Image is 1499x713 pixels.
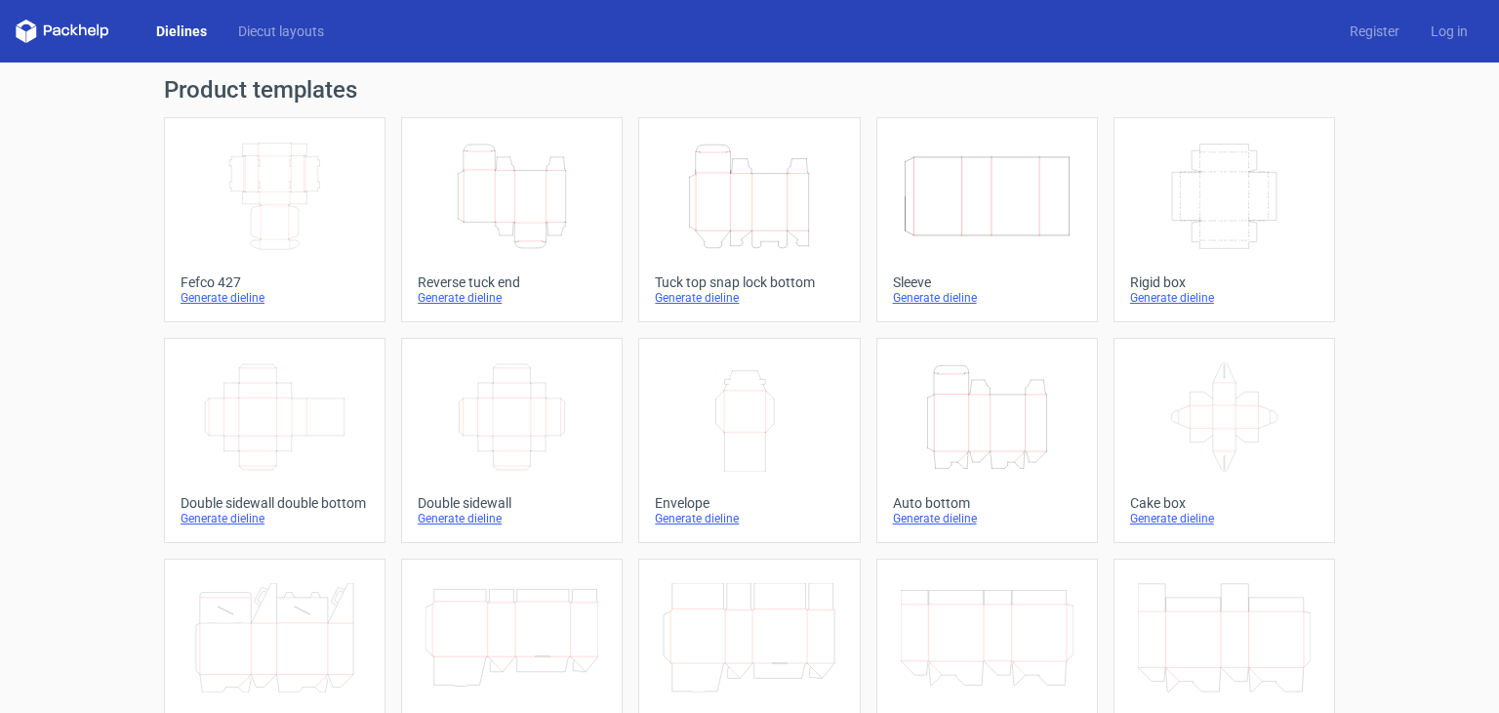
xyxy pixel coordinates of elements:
div: Generate dieline [418,290,606,306]
div: Rigid box [1130,274,1318,290]
div: Generate dieline [655,511,843,526]
div: Double sidewall double bottom [181,495,369,511]
a: Double sidewall double bottomGenerate dieline [164,338,385,543]
a: Log in [1415,21,1483,41]
div: Generate dieline [181,290,369,306]
div: Generate dieline [655,290,843,306]
div: Fefco 427 [181,274,369,290]
div: Generate dieline [893,511,1081,526]
div: Generate dieline [1130,290,1318,306]
a: Fefco 427Generate dieline [164,117,385,322]
a: Cake boxGenerate dieline [1114,338,1335,543]
a: Dielines [141,21,223,41]
div: Generate dieline [893,290,1081,306]
div: Tuck top snap lock bottom [655,274,843,290]
div: Cake box [1130,495,1318,511]
a: SleeveGenerate dieline [876,117,1098,322]
a: Auto bottomGenerate dieline [876,338,1098,543]
a: Diecut layouts [223,21,340,41]
a: Tuck top snap lock bottomGenerate dieline [638,117,860,322]
div: Double sidewall [418,495,606,511]
h1: Product templates [164,78,1335,102]
div: Generate dieline [418,511,606,526]
a: EnvelopeGenerate dieline [638,338,860,543]
div: Sleeve [893,274,1081,290]
a: Reverse tuck endGenerate dieline [401,117,623,322]
a: Rigid boxGenerate dieline [1114,117,1335,322]
div: Generate dieline [1130,511,1318,526]
a: Double sidewallGenerate dieline [401,338,623,543]
a: Register [1334,21,1415,41]
div: Envelope [655,495,843,511]
div: Reverse tuck end [418,274,606,290]
div: Generate dieline [181,511,369,526]
div: Auto bottom [893,495,1081,511]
